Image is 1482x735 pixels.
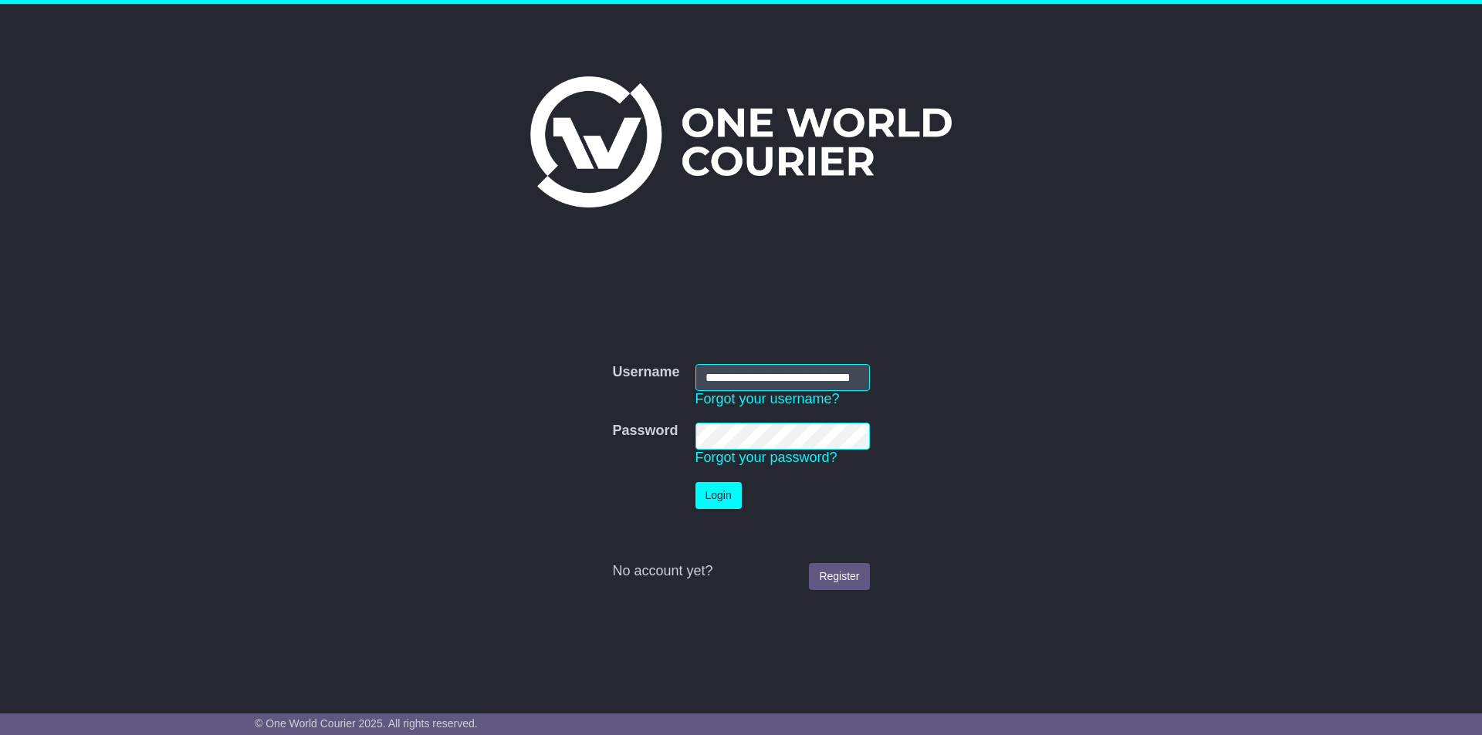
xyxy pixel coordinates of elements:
img: One World [530,76,952,207]
button: Login [695,482,742,509]
div: No account yet? [612,563,869,580]
a: Register [809,563,869,590]
span: © One World Courier 2025. All rights reserved. [255,717,478,730]
a: Forgot your username? [695,391,840,406]
label: Password [612,423,678,440]
label: Username [612,364,679,381]
a: Forgot your password? [695,450,837,465]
